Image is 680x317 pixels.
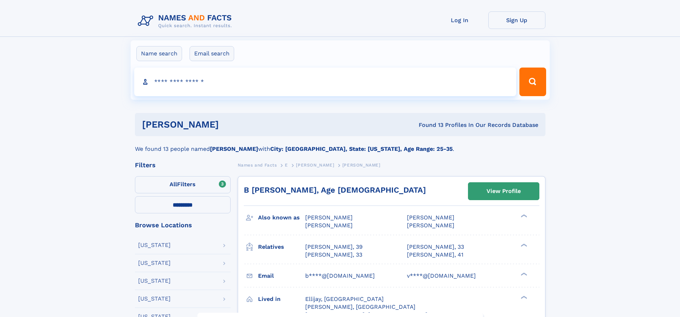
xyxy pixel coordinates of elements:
[258,212,305,224] h3: Also known as
[285,160,288,169] a: E
[296,163,334,168] span: [PERSON_NAME]
[519,243,528,247] div: ❯
[305,251,362,259] a: [PERSON_NAME], 33
[305,243,363,251] a: [PERSON_NAME], 39
[305,296,384,302] span: Ellijay, [GEOGRAPHIC_DATA]
[407,222,454,229] span: [PERSON_NAME]
[296,160,334,169] a: [PERSON_NAME]
[170,181,177,188] span: All
[210,145,258,152] b: [PERSON_NAME]
[342,163,381,168] span: [PERSON_NAME]
[519,295,528,299] div: ❯
[519,68,546,96] button: Search Button
[190,46,234,61] label: Email search
[305,214,353,221] span: [PERSON_NAME]
[487,183,521,199] div: View Profile
[134,68,517,96] input: search input
[244,185,426,194] a: B [PERSON_NAME], Age [DEMOGRAPHIC_DATA]
[135,11,238,31] img: Logo Names and Facts
[258,270,305,282] h3: Email
[305,222,353,229] span: [PERSON_NAME]
[270,145,453,152] b: City: [GEOGRAPHIC_DATA], State: [US_STATE], Age Range: 25-35
[519,214,528,218] div: ❯
[285,163,288,168] span: E
[135,162,231,168] div: Filters
[135,136,545,153] div: We found 13 people named with .
[258,293,305,305] h3: Lived in
[138,296,171,302] div: [US_STATE]
[488,11,545,29] a: Sign Up
[138,242,171,248] div: [US_STATE]
[407,251,463,259] a: [PERSON_NAME], 41
[407,243,464,251] a: [PERSON_NAME], 33
[305,303,415,310] span: [PERSON_NAME], [GEOGRAPHIC_DATA]
[136,46,182,61] label: Name search
[407,214,454,221] span: [PERSON_NAME]
[142,120,319,129] h1: [PERSON_NAME]
[319,121,538,129] div: Found 13 Profiles In Our Records Database
[135,176,231,193] label: Filters
[468,183,539,200] a: View Profile
[519,272,528,276] div: ❯
[138,260,171,266] div: [US_STATE]
[135,222,231,228] div: Browse Locations
[258,241,305,253] h3: Relatives
[431,11,488,29] a: Log In
[138,278,171,284] div: [US_STATE]
[238,160,277,169] a: Names and Facts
